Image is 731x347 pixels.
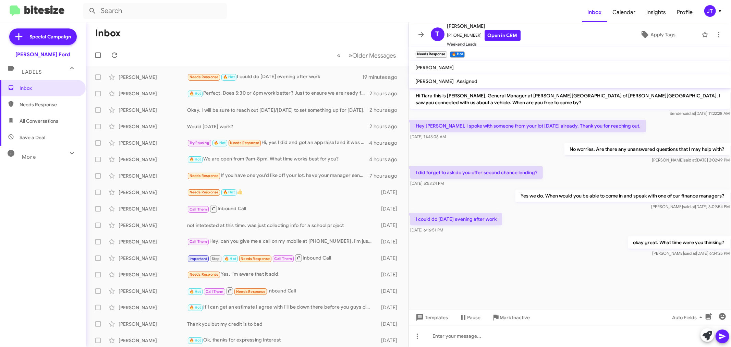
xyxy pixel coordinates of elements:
span: T [436,29,440,40]
span: Needs Response [190,173,219,178]
div: Would [DATE] work? [187,123,369,130]
span: 🔥 Hot [223,75,235,79]
button: Previous [333,48,345,62]
div: [PERSON_NAME] [119,337,187,344]
div: [PERSON_NAME] [119,288,187,295]
span: Mark Inactive [500,311,530,324]
a: Inbox [582,2,607,22]
span: 🔥 Hot [190,157,201,161]
div: [PERSON_NAME] [119,74,187,81]
div: 👍 [187,188,376,196]
span: [PERSON_NAME] [447,22,521,30]
div: [DATE] [376,288,403,295]
span: said at [683,204,695,209]
span: [PERSON_NAME] [416,64,454,71]
span: said at [683,111,695,116]
div: 19 minutes ago [362,74,403,81]
span: Calendar [607,2,641,22]
div: 4 hours ago [369,140,403,146]
span: Pause [467,311,481,324]
span: 🔥 Hot [190,289,201,294]
a: Open in CRM [485,30,521,41]
span: Auto Fields [672,311,705,324]
a: Profile [672,2,698,22]
span: Older Messages [353,52,396,59]
span: Inbox [20,85,78,92]
div: 2 hours ago [369,107,403,113]
span: Try Pausing [190,141,209,145]
input: Search [83,3,227,19]
div: [DATE] [376,189,403,196]
nav: Page navigation example [333,48,400,62]
div: Hi, yes I did and got an appraisal and it was much less than I expected but thank you for your as... [187,139,369,147]
div: 2 hours ago [369,123,403,130]
small: 🔥 Hot [450,51,465,58]
small: Needs Response [416,51,447,58]
div: If I can get an estimate I agree with I'll be down there before you guys close [DATE] [187,303,376,311]
div: We are open from 9am-8pm. What time works best for you? [187,155,369,163]
button: Mark Inactive [486,311,536,324]
div: [PERSON_NAME] [119,222,187,229]
span: [PHONE_NUMBER] [447,30,521,41]
div: [DATE] [376,271,403,278]
div: [PERSON_NAME] [119,123,187,130]
span: Templates [414,311,448,324]
span: Assigned [457,78,478,84]
div: Perfect. Does 5:30 or 6pm work better? Just to ensure we are ready for you when you get here [187,89,369,97]
button: Templates [409,311,454,324]
div: If you have one you'd like off your lot, have your manager send over best figures [187,172,369,180]
span: said at [684,157,696,163]
div: [DATE] [376,337,403,344]
div: 4 hours ago [369,156,403,163]
div: [DATE] [376,255,403,262]
div: [PERSON_NAME] [119,189,187,196]
button: Pause [454,311,486,324]
div: [PERSON_NAME] Ford [16,51,70,58]
span: Needs Response [230,141,259,145]
span: Labels [22,69,42,75]
p: Yes we do. When would you be able to come in and speak with one of our finance managers? [515,190,730,202]
button: Next [345,48,400,62]
span: 🔥 Hot [190,305,201,310]
a: Special Campaign [9,28,77,45]
div: Okay. I will be sure to reach out [DATE]/[DATE] to set something up for [DATE]. [187,107,369,113]
h1: Inbox [95,28,121,39]
div: JT [704,5,716,17]
span: [DATE] 6:16:51 PM [410,227,443,232]
div: [PERSON_NAME] [119,172,187,179]
div: [DATE] [376,238,403,245]
div: 2 hours ago [369,90,403,97]
span: Insights [641,2,672,22]
div: [PERSON_NAME] [119,90,187,97]
div: Yes. I'm aware that it sold. [187,271,376,278]
span: Needs Response [236,289,265,294]
span: [DATE] 11:43:06 AM [410,134,446,139]
button: Apply Tags [617,28,698,41]
div: [DATE] [376,321,403,327]
span: 🔥 Hot [223,190,235,194]
span: Sender [DATE] 11:22:28 AM [670,111,730,116]
div: [PERSON_NAME] [119,271,187,278]
span: Call Them [190,207,207,212]
span: [PERSON_NAME] [DATE] 2:02:49 PM [652,157,730,163]
span: Weekend Leads [447,41,521,48]
div: [PERSON_NAME] [119,321,187,327]
div: [PERSON_NAME] [119,156,187,163]
div: [PERSON_NAME] [119,238,187,245]
p: okay great. What time were you thinking? [628,236,730,249]
span: 🔥 Hot [214,141,226,145]
span: Call Them [206,289,223,294]
span: Save a Deal [20,134,45,141]
span: [PERSON_NAME] [DATE] 6:34:25 PM [652,251,730,256]
span: 🔥 Hot [224,256,236,261]
div: [PERSON_NAME] [119,140,187,146]
span: [DATE] 5:53:24 PM [410,181,444,186]
div: [DATE] [376,205,403,212]
button: JT [698,5,723,17]
div: [PERSON_NAME] [119,255,187,262]
span: Stop [212,256,220,261]
p: I did forget to ask do you offer second chance lending? [410,166,543,179]
span: Special Campaign [30,33,71,40]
